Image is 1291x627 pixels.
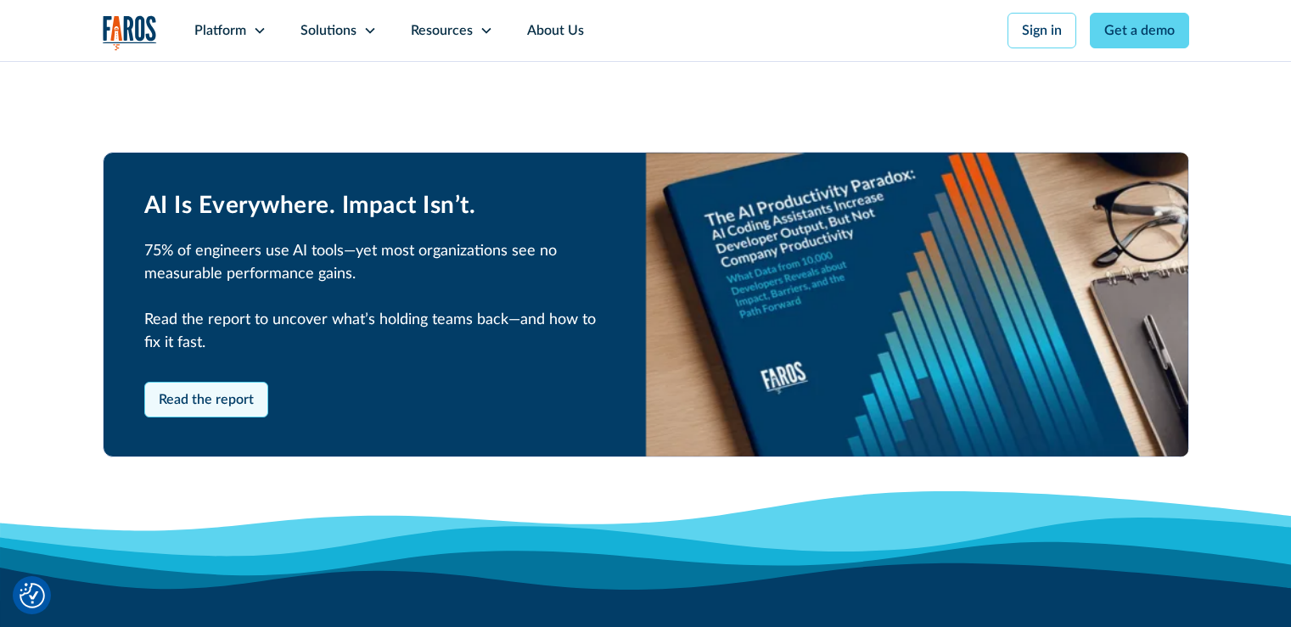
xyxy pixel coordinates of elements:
[144,240,605,355] p: 75% of engineers use AI tools—yet most organizations see no measurable performance gains. Read th...
[144,382,268,417] a: Read the report
[300,20,356,41] div: Solutions
[103,15,157,50] img: Logo of the analytics and reporting company Faros.
[194,20,246,41] div: Platform
[20,583,45,608] img: Revisit consent button
[646,153,1188,456] img: AI Productivity Paradox Report 2025
[1008,13,1076,48] a: Sign in
[1090,13,1189,48] a: Get a demo
[411,20,473,41] div: Resources
[144,192,605,221] h2: AI Is Everywhere. Impact Isn’t.
[20,583,45,608] button: Cookie Settings
[103,15,157,50] a: home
